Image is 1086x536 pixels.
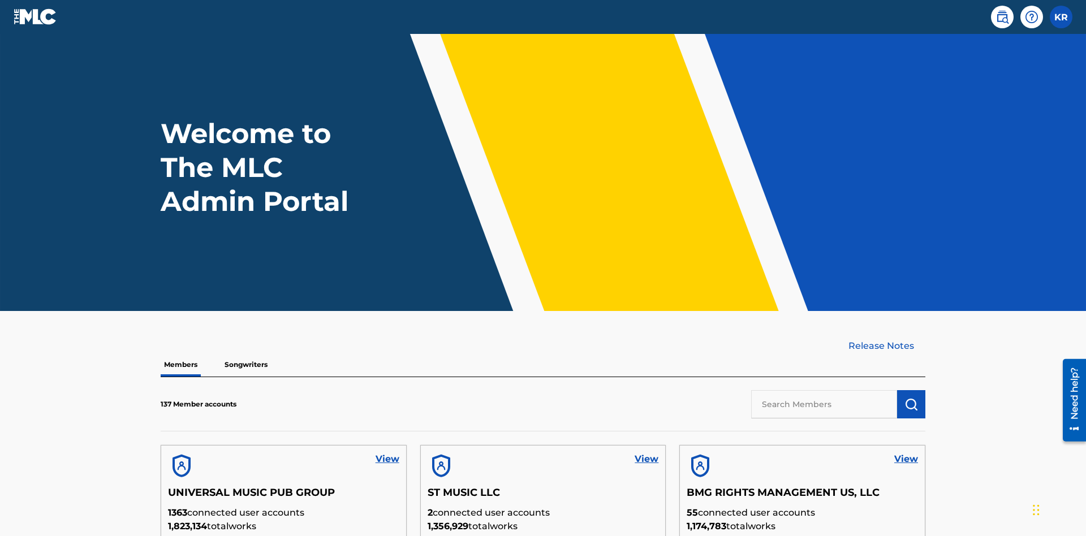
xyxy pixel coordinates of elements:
h5: UNIVERSAL MUSIC PUB GROUP [168,486,399,506]
p: total works [428,520,659,533]
a: Release Notes [848,339,925,353]
h5: ST MUSIC LLC [428,486,659,506]
p: connected user accounts [687,506,918,520]
p: total works [168,520,399,533]
div: Help [1020,6,1043,28]
h5: BMG RIGHTS MANAGEMENT US, LLC [687,486,918,506]
span: 55 [687,507,698,518]
iframe: Chat Widget [1029,482,1086,536]
img: help [1025,10,1038,24]
img: Search Works [904,397,918,411]
a: Public Search [991,6,1014,28]
input: Search Members [751,390,897,418]
img: account [428,452,455,479]
p: connected user accounts [168,506,399,520]
img: account [687,452,714,479]
img: MLC Logo [14,8,57,25]
p: connected user accounts [428,506,659,520]
a: View [376,452,399,466]
img: search [996,10,1009,24]
p: 137 Member accounts [161,399,236,409]
div: User Menu [1050,6,1072,28]
img: account [168,452,195,479]
iframe: Resource Center [1054,355,1086,447]
span: 2 [428,507,433,518]
a: View [894,452,918,466]
span: 1,823,134 [168,521,207,531]
span: 1,356,929 [428,521,468,531]
h1: Welcome to The MLC Admin Portal [161,116,372,218]
p: total works [687,520,918,533]
a: View [635,452,658,466]
p: Songwriters [221,353,271,377]
div: Drag [1033,493,1040,527]
span: 1363 [168,507,187,518]
span: 1,174,783 [687,521,726,531]
p: Members [161,353,201,377]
